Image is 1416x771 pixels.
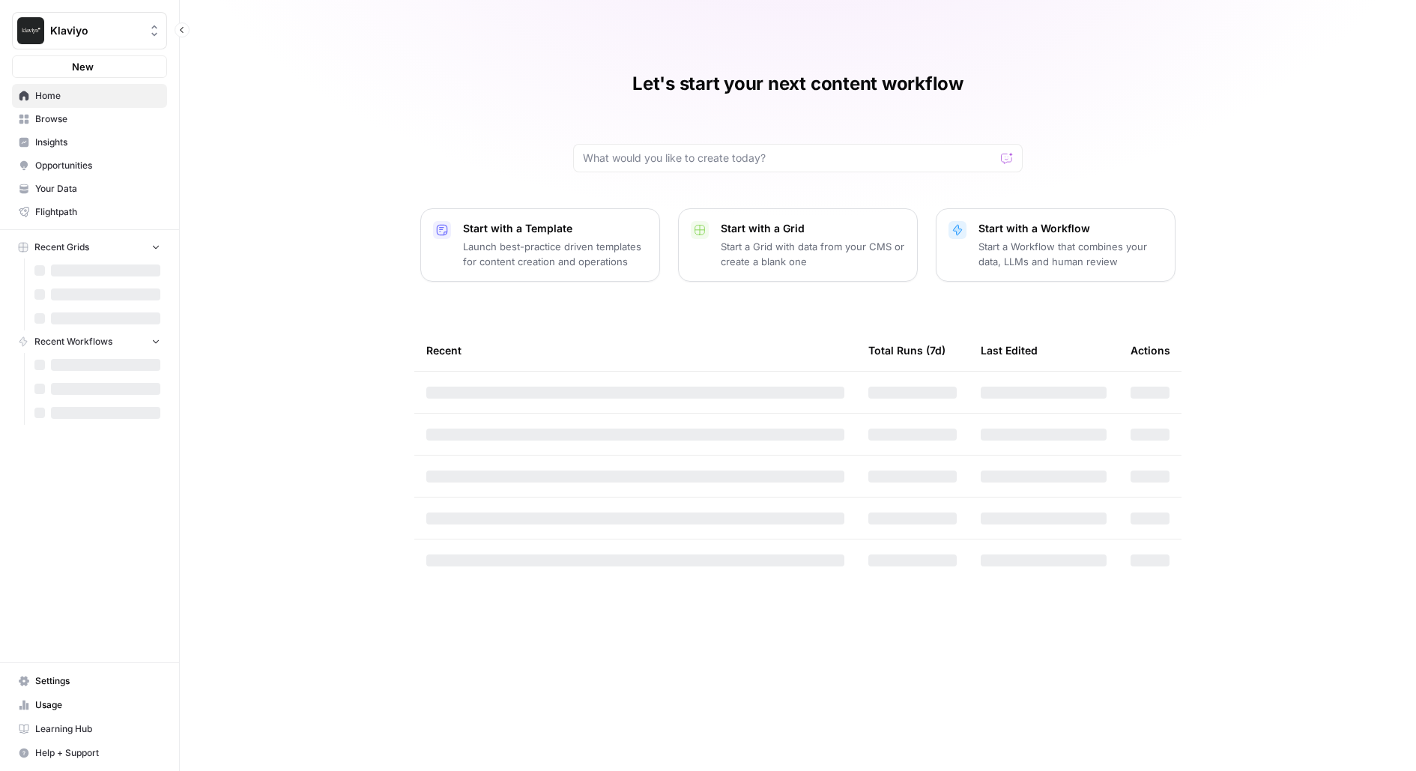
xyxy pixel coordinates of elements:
[12,84,167,108] a: Home
[35,159,160,172] span: Opportunities
[463,221,647,236] p: Start with a Template
[35,112,160,126] span: Browse
[936,208,1176,282] button: Start with a WorkflowStart a Workflow that combines your data, LLMs and human review
[420,208,660,282] button: Start with a TemplateLaunch best-practice driven templates for content creation and operations
[17,17,44,44] img: Klaviyo Logo
[12,717,167,741] a: Learning Hub
[35,674,160,688] span: Settings
[12,741,167,765] button: Help + Support
[35,746,160,760] span: Help + Support
[981,330,1038,371] div: Last Edited
[12,236,167,258] button: Recent Grids
[35,89,160,103] span: Home
[12,200,167,224] a: Flightpath
[12,669,167,693] a: Settings
[72,59,94,74] span: New
[721,239,905,269] p: Start a Grid with data from your CMS or create a blank one
[12,330,167,353] button: Recent Workflows
[978,221,1163,236] p: Start with a Workflow
[12,177,167,201] a: Your Data
[34,335,112,348] span: Recent Workflows
[35,182,160,196] span: Your Data
[12,154,167,178] a: Opportunities
[678,208,918,282] button: Start with a GridStart a Grid with data from your CMS or create a blank one
[35,205,160,219] span: Flightpath
[12,12,167,49] button: Workspace: Klaviyo
[50,23,141,38] span: Klaviyo
[583,151,995,166] input: What would you like to create today?
[12,107,167,131] a: Browse
[426,330,844,371] div: Recent
[12,693,167,717] a: Usage
[35,698,160,712] span: Usage
[868,330,945,371] div: Total Runs (7d)
[978,239,1163,269] p: Start a Workflow that combines your data, LLMs and human review
[12,130,167,154] a: Insights
[632,72,963,96] h1: Let's start your next content workflow
[1131,330,1170,371] div: Actions
[12,55,167,78] button: New
[34,241,89,254] span: Recent Grids
[35,722,160,736] span: Learning Hub
[463,239,647,269] p: Launch best-practice driven templates for content creation and operations
[721,221,905,236] p: Start with a Grid
[35,136,160,149] span: Insights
